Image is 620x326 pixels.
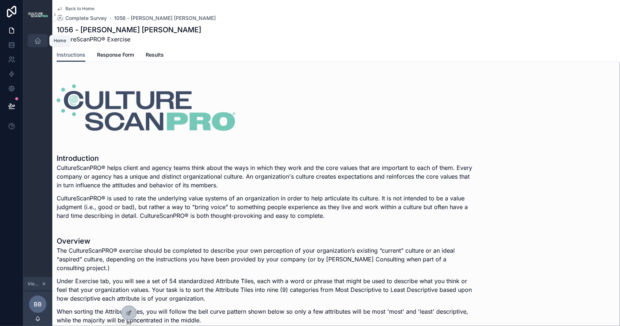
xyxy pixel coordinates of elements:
div: scrollable content [23,29,52,57]
p: CultureScanPRO® is used to rate the underlying value systems of an organization in order to help ... [57,194,474,220]
h1: 1056 - [PERSON_NAME] [PERSON_NAME] [57,25,201,35]
a: Response Form [97,48,134,63]
p: When sorting the Attribute Tiles, you will follow the bell curve pattern shown below so only a fe... [57,307,474,325]
a: Instructions [57,48,85,62]
a: Back to Home [57,6,94,12]
a: Results [146,48,164,63]
span: Viewing as [PERSON_NAME] [28,281,40,287]
div: Home [54,38,66,44]
a: 1056 - [PERSON_NAME] [PERSON_NAME] [114,15,216,22]
span: CultureScanPRO® Exercise [57,35,201,44]
span: Instructions [57,51,85,58]
a: Complete Survey [57,15,107,22]
span: Results [146,51,164,58]
span: BB [34,300,42,309]
p: The CultureScanPRO® exercise should be completed to describe your own perception of your organiza... [57,246,474,272]
img: App logo [28,12,48,17]
span: Back to Home [65,6,94,12]
p: CultureScanPRO® helps client and agency teams think about the ways in which they work and the cor... [57,163,474,190]
span: Complete Survey [65,15,107,22]
h1: Introduction [57,153,474,163]
p: Under Exercise tab, you will see a set of 54 standardized Attribute Tiles, each with a word or ph... [57,277,474,303]
h1: Overview [57,236,474,246]
img: 30958-STACKED-FC.png [57,82,235,133]
span: Response Form [97,51,134,58]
